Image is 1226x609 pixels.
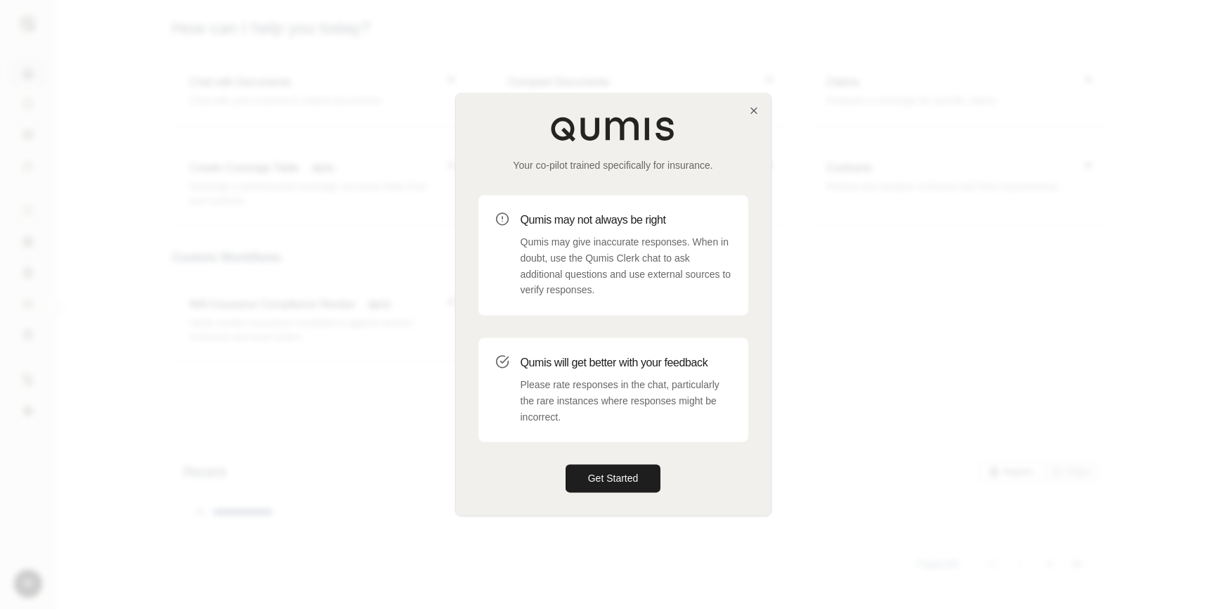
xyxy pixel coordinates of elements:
button: Get Started [566,465,661,493]
img: Qumis Logo [550,116,677,141]
h3: Qumis will get better with your feedback [521,354,731,371]
p: Please rate responses in the chat, particularly the rare instances where responses might be incor... [521,377,731,425]
p: Your co-pilot trained specifically for insurance. [478,158,748,172]
h3: Qumis may not always be right [521,212,731,229]
p: Qumis may give inaccurate responses. When in doubt, use the Qumis Clerk chat to ask additional qu... [521,234,731,298]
